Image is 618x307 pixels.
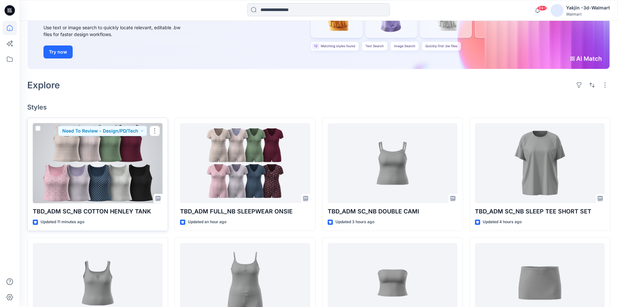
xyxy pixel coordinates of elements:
div: Yakjin -3d-Walmart [566,4,610,12]
span: 99+ [537,6,547,11]
p: Updated 4 hours ago [483,219,522,225]
h4: Styles [27,103,610,111]
p: Updated an hour ago [188,219,226,225]
p: TBD_ADM SC_NB COTTON HENLEY TANK [33,207,163,216]
a: TBD_ADM SC_NB SLEEP TEE SHORT SET [475,123,605,203]
p: Updated 3 hours ago [335,219,374,225]
p: TBD_ADM SC_NB DOUBLE CAMI [328,207,457,216]
div: Use text or image search to quickly locate relevant, editable .bw files for faster design workflows. [43,24,189,38]
p: TBD_ADM FULL_NB SLEEPWEAR ONSIE [180,207,310,216]
button: Try now [43,45,73,58]
p: Updated 11 minutes ago [41,219,84,225]
a: TBD_ADM SC_NB COTTON HENLEY TANK [33,123,163,203]
div: Walmart [566,12,610,17]
p: TBD_ADM SC_NB SLEEP TEE SHORT SET [475,207,605,216]
h2: Explore [27,80,60,90]
img: avatar [551,4,563,17]
a: TBD_ADM FULL_NB SLEEPWEAR ONSIE [180,123,310,203]
a: TBD_ADM SC_NB DOUBLE CAMI [328,123,457,203]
